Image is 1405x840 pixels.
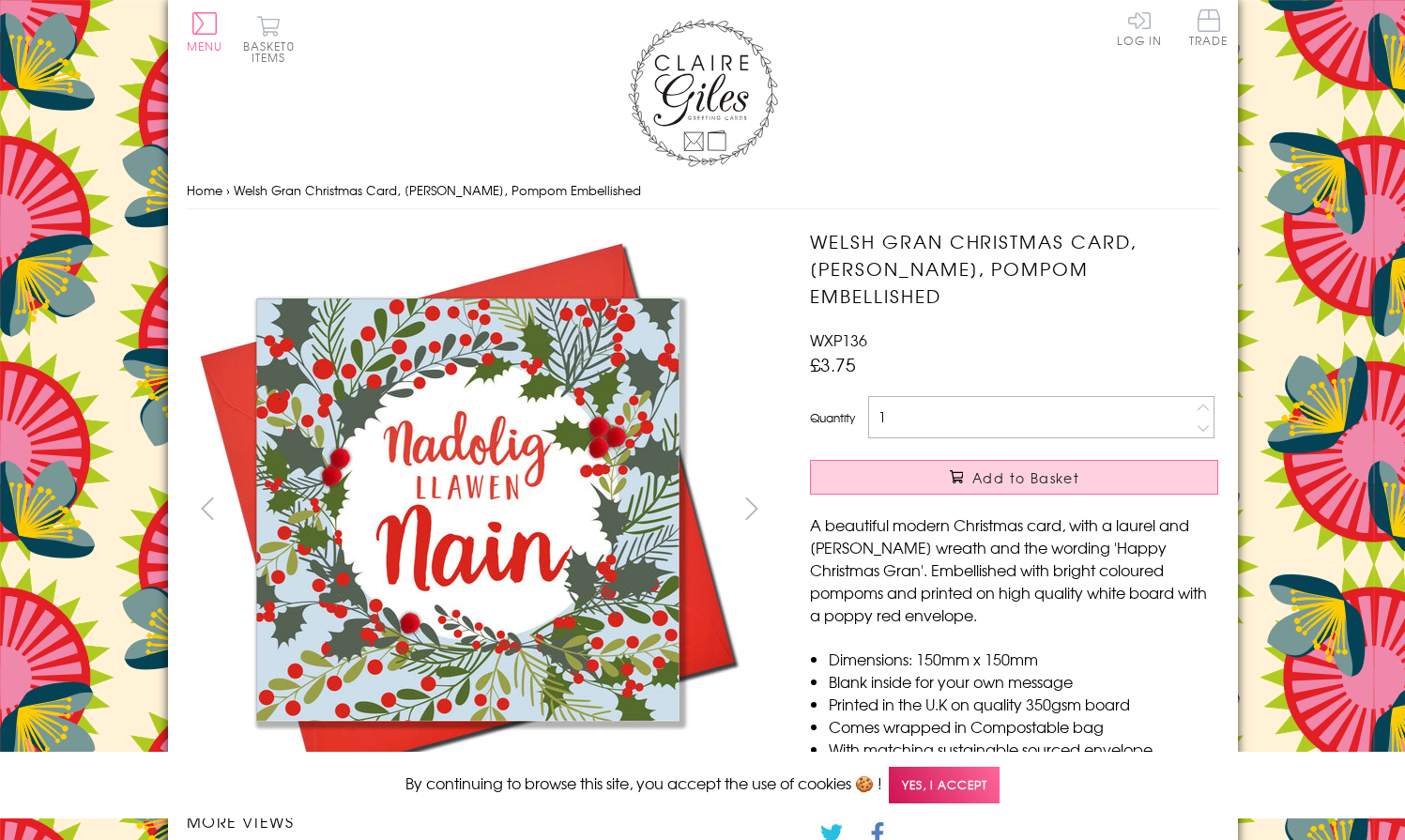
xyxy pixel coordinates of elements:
[226,181,230,199] span: ›
[829,715,1218,738] li: Comes wrapped in Compostable bag
[1189,9,1229,50] a: Trade
[829,693,1218,715] li: Printed in the U.K on quality 350gsm board
[187,172,1219,210] nav: breadcrumbs
[1117,9,1162,46] a: Log In
[252,38,295,66] span: 0 items
[810,513,1218,626] p: A beautiful modern Christmas card, with a laurel and [PERSON_NAME] wreath and the wording 'Happy ...
[187,487,229,529] button: prev
[186,228,749,791] img: Welsh Gran Christmas Card, Nadolig Llawen Nain, Holly, Pompom Embellished
[810,328,867,351] span: WXP136
[234,181,641,199] span: Welsh Gran Christmas Card, [PERSON_NAME], Pompom Embellished
[772,228,1336,679] img: Welsh Gran Christmas Card, Nadolig Llawen Nain, Holly, Pompom Embellished
[810,460,1218,495] button: Add to Basket
[628,19,778,167] img: Claire Giles Greetings Cards
[829,738,1218,760] li: With matching sustainable sourced envelope
[187,12,223,52] button: Menu
[829,648,1218,670] li: Dimensions: 150mm x 150mm
[810,351,856,377] span: £3.75
[187,181,222,199] a: Home
[187,38,223,54] span: Menu
[1189,9,1229,46] span: Trade
[810,409,855,426] label: Quantity
[889,767,1000,803] span: Yes, I accept
[730,487,772,529] button: next
[972,468,1079,487] span: Add to Basket
[243,15,295,63] button: Basket0 items
[829,670,1218,693] li: Blank inside for your own message
[810,228,1218,309] h1: Welsh Gran Christmas Card, [PERSON_NAME], Pompom Embellished
[187,810,773,832] h3: More views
